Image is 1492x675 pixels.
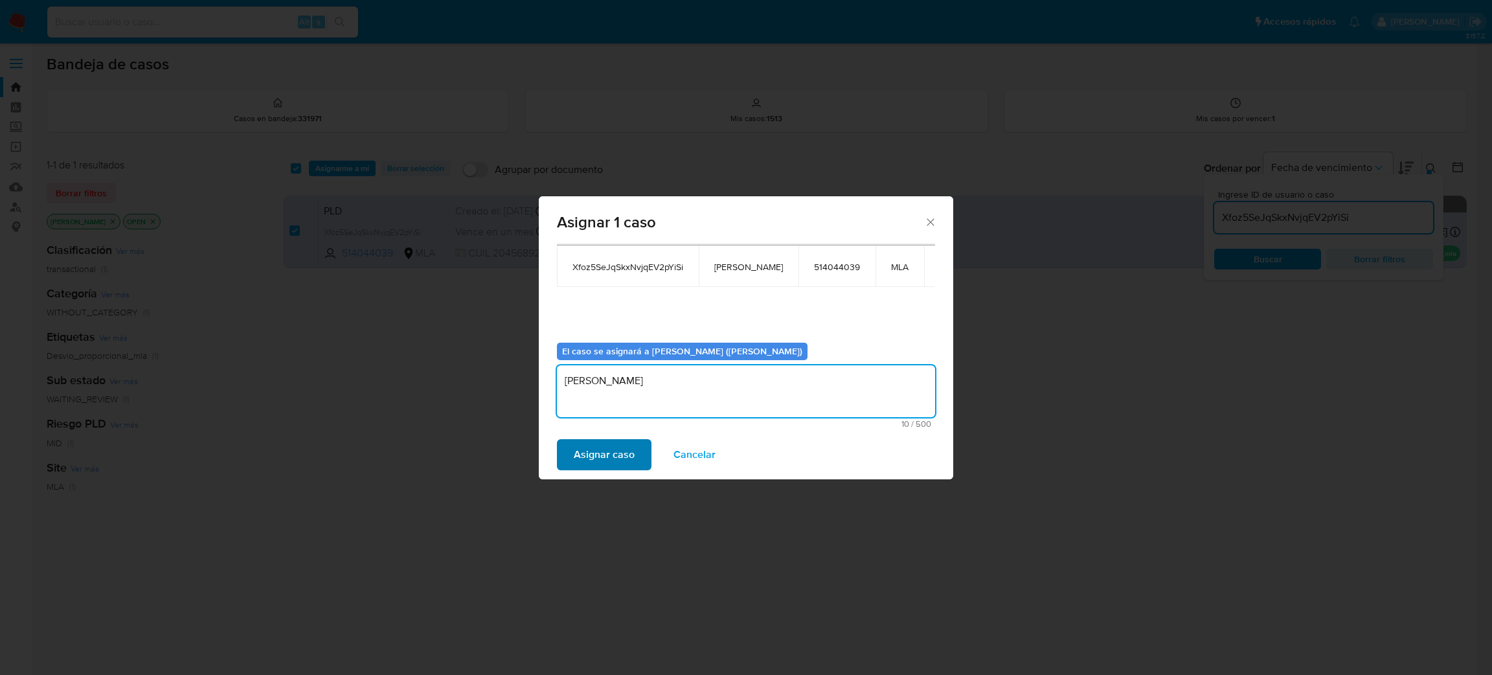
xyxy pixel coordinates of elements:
[562,345,802,358] b: El caso se asignará a [PERSON_NAME] ([PERSON_NAME])
[561,420,931,428] span: Máximo 500 caracteres
[673,440,716,469] span: Cancelar
[714,261,783,273] span: [PERSON_NAME]
[924,216,936,227] button: Cerrar ventana
[557,214,924,230] span: Asignar 1 caso
[574,440,635,469] span: Asignar caso
[891,261,909,273] span: MLA
[557,365,935,417] textarea: [PERSON_NAME]
[539,196,953,479] div: assign-modal
[657,439,732,470] button: Cancelar
[814,261,860,273] span: 514044039
[572,261,683,273] span: Xfoz5SeJqSkxNvjqEV2pYiSi
[557,439,651,470] button: Asignar caso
